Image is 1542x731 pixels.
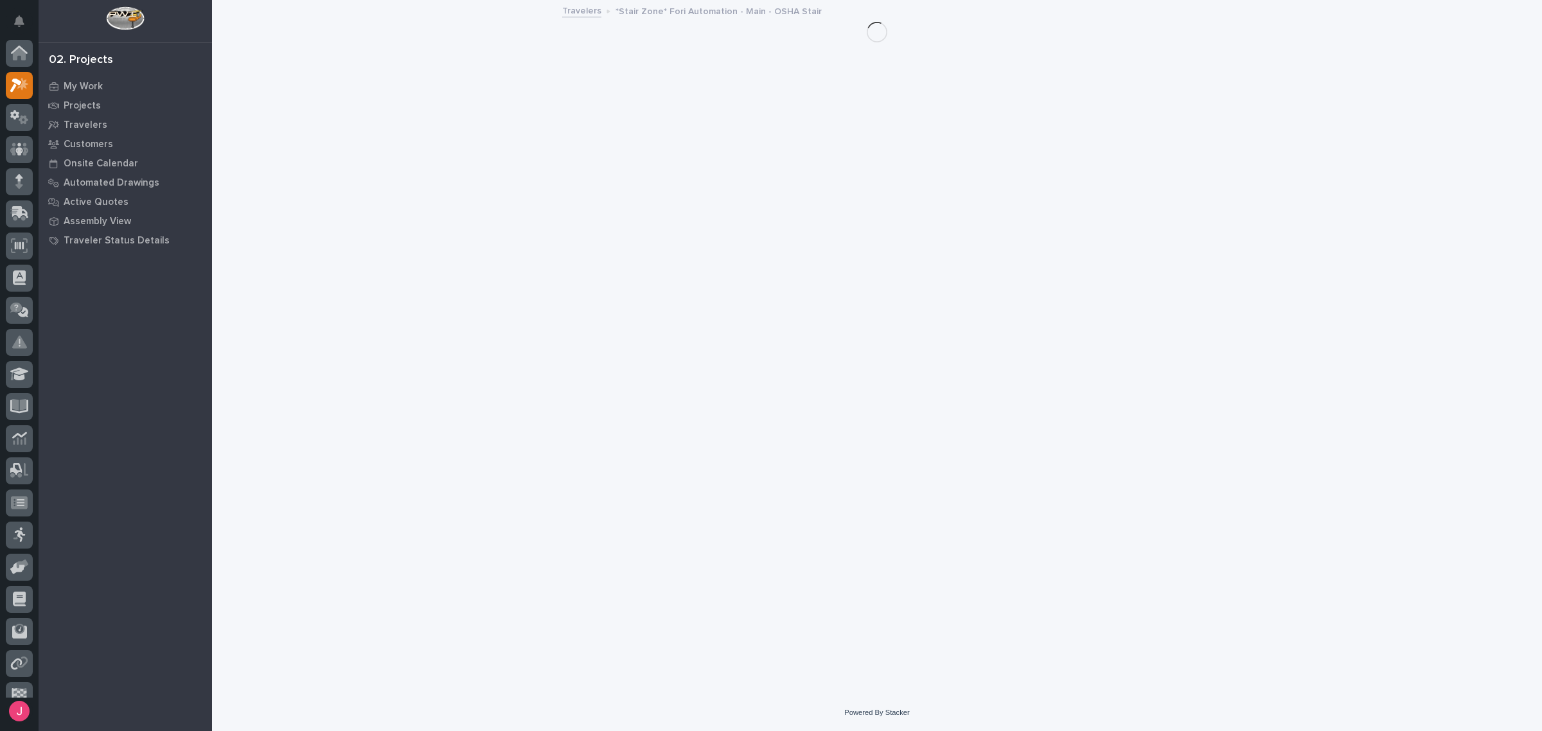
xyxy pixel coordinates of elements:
p: Assembly View [64,216,131,227]
button: Notifications [6,8,33,35]
p: Projects [64,100,101,112]
button: users-avatar [6,698,33,725]
p: Onsite Calendar [64,158,138,170]
p: My Work [64,81,103,92]
a: Projects [39,96,212,115]
a: Automated Drawings [39,173,212,192]
a: My Work [39,76,212,96]
a: Active Quotes [39,192,212,211]
a: Onsite Calendar [39,154,212,173]
img: Workspace Logo [106,6,144,30]
div: Notifications [16,15,33,36]
a: Powered By Stacker [844,709,909,716]
p: Automated Drawings [64,177,159,189]
p: *Stair Zone* Fori Automation - Main - OSHA Stair [616,3,822,17]
a: Travelers [562,3,601,17]
div: 02. Projects [49,53,113,67]
a: Assembly View [39,211,212,231]
a: Travelers [39,115,212,134]
a: Customers [39,134,212,154]
p: Travelers [64,119,107,131]
a: Traveler Status Details [39,231,212,250]
p: Active Quotes [64,197,128,208]
p: Traveler Status Details [64,235,170,247]
p: Customers [64,139,113,150]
